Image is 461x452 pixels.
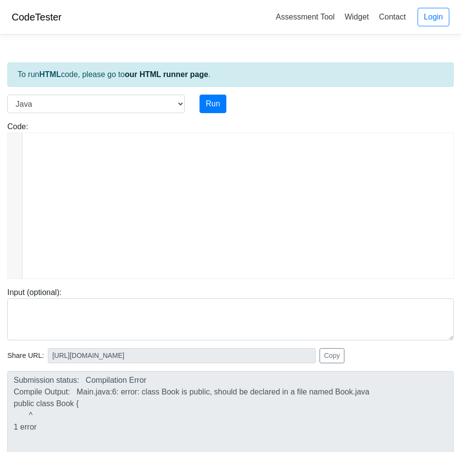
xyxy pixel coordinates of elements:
[418,8,449,26] a: Login
[272,9,339,25] a: Assessment Tool
[341,9,373,25] a: Widget
[320,348,344,363] button: Copy
[375,9,410,25] a: Contact
[7,351,44,361] span: Share URL:
[48,348,316,363] input: No share available yet
[12,12,61,22] a: CodeTester
[7,62,454,87] div: To run code, please go to .
[125,70,208,79] a: our HTML runner page
[200,95,226,113] button: Run
[39,70,60,79] strong: HTML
